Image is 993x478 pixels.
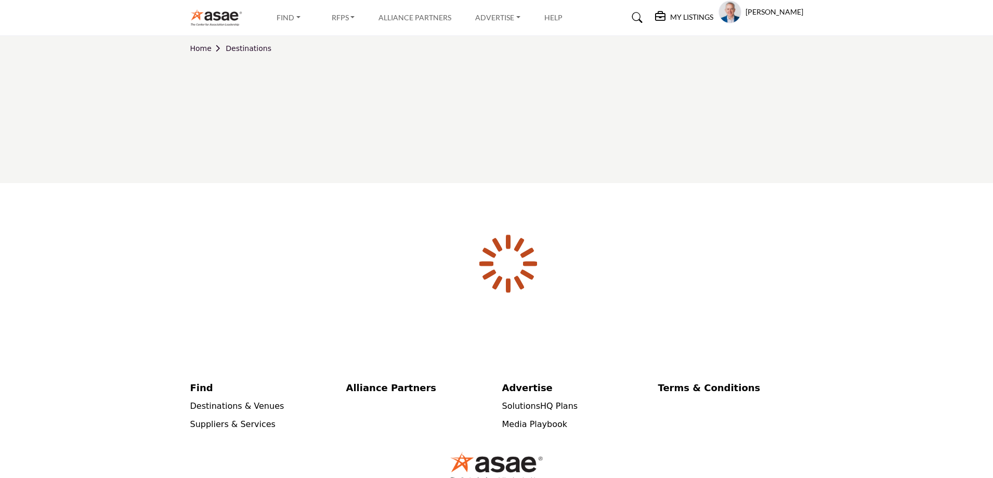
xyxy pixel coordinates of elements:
[544,13,563,22] a: Help
[502,419,568,429] a: Media Playbook
[718,1,741,23] button: Show hide supplier dropdown
[324,10,362,25] a: RFPs
[655,11,713,24] div: My Listings
[658,381,803,395] a: Terms & Conditions
[190,44,226,53] a: Home
[346,381,491,395] a: Alliance Partners
[269,10,308,25] a: Find
[226,44,271,53] a: Destinations
[670,12,713,22] h5: My Listings
[502,401,578,411] a: SolutionsHQ Plans
[502,381,647,395] a: Advertise
[190,401,284,411] a: Destinations & Venues
[190,419,276,429] a: Suppliers & Services
[622,9,649,26] a: Search
[468,10,528,25] a: Advertise
[190,9,248,26] img: Site Logo
[746,7,803,17] h5: [PERSON_NAME]
[378,13,451,22] a: Alliance Partners
[190,381,335,395] a: Find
